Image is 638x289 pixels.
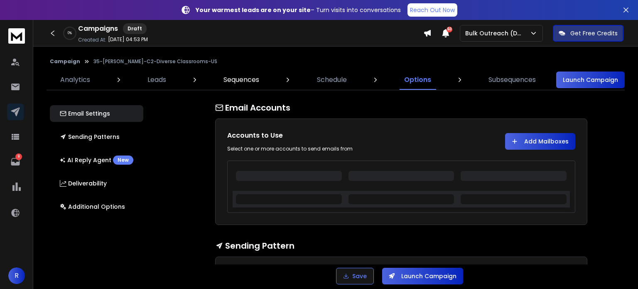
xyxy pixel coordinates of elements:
p: Analytics [60,75,90,85]
h1: Email Accounts [215,102,587,114]
p: Get Free Credits [570,29,618,37]
h1: Accounts to Use [227,131,393,141]
a: Analytics [55,70,95,90]
a: Subsequences [483,70,541,90]
p: Additional Options [60,203,125,211]
h1: Campaigns [78,24,118,34]
button: Save [336,268,374,284]
button: Campaign [50,58,80,65]
a: Leads [142,70,171,90]
button: Deliverability [50,175,143,192]
h1: Sending Pattern [215,240,587,252]
a: Reach Out Now [407,3,457,17]
button: Add Mailboxes [505,133,575,150]
p: Leads [147,75,166,85]
a: Options [399,70,436,90]
a: 9 [7,153,24,170]
p: Reach Out Now [410,6,455,14]
p: AI Reply Agent [60,156,133,165]
p: Subsequences [488,75,536,85]
p: – Turn visits into conversations [196,6,401,14]
span: 50 [447,27,452,32]
button: Launch Campaign [556,72,625,88]
button: Get Free Credits [553,25,623,42]
p: Options [404,75,431,85]
div: New [113,156,133,165]
button: Additional Options [50,198,143,215]
p: 9 [15,153,22,160]
p: 35-[PERSON_NAME]-C2-Diverse Classrooms-US [93,58,217,65]
p: Bulk Outreach (DWS) [465,29,530,37]
p: 0 % [68,31,72,36]
button: R [8,267,25,284]
button: AI Reply AgentNew [50,152,143,168]
img: logo [8,28,25,44]
div: Select one or more accounts to send emails from [227,146,393,152]
p: Sequences [223,75,259,85]
strong: Your warmest leads are on your site [196,6,311,14]
p: Sending Patterns [60,133,120,141]
p: Deliverability [60,179,107,188]
button: Sending Patterns [50,128,143,145]
p: Created At: [78,37,106,43]
p: [DATE] 04:53 PM [108,36,148,43]
p: Email Settings [60,109,110,118]
a: Sequences [218,70,264,90]
p: Schedule [317,75,347,85]
a: Schedule [312,70,352,90]
div: Draft [123,23,147,34]
button: Launch Campaign [382,268,463,284]
button: Email Settings [50,105,143,122]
